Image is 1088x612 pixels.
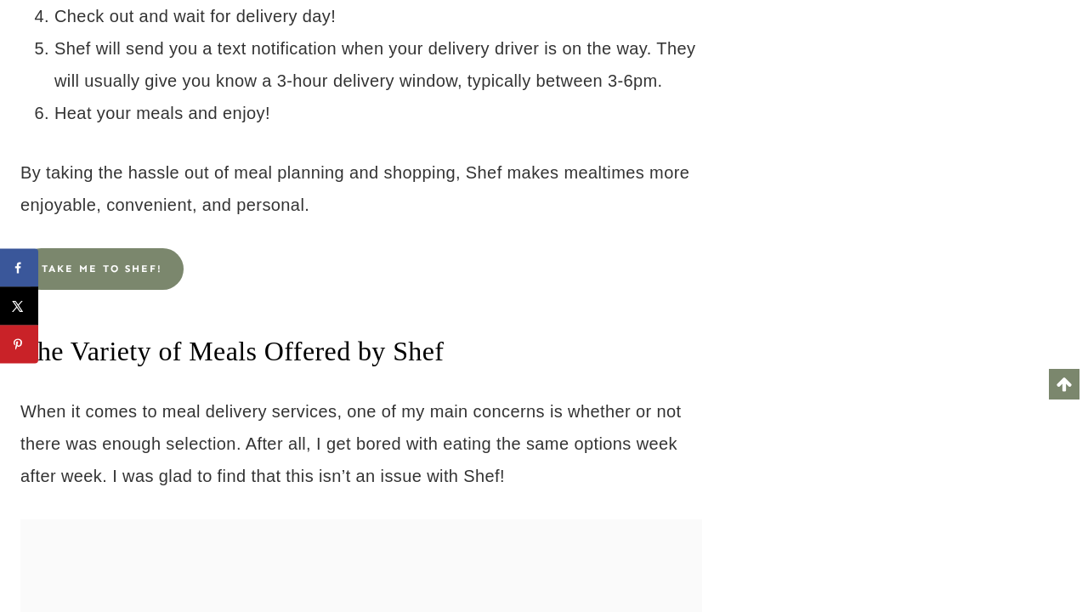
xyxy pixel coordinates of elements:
[20,395,702,492] p: When it comes to meal delivery services, one of my main concerns is whether or not there was enou...
[20,156,702,221] p: By taking the hassle out of meal planning and shopping, Shef makes mealtimes more enjoyable, conv...
[1049,369,1079,399] a: Scroll to top
[20,336,444,366] span: The Variety of Meals Offered by Shef
[20,248,184,290] a: take me to shef!
[54,32,702,97] li: Shef will send you a text notification when your delivery driver is on the way. They will usually...
[54,97,702,129] li: Heat your meals and enjoy!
